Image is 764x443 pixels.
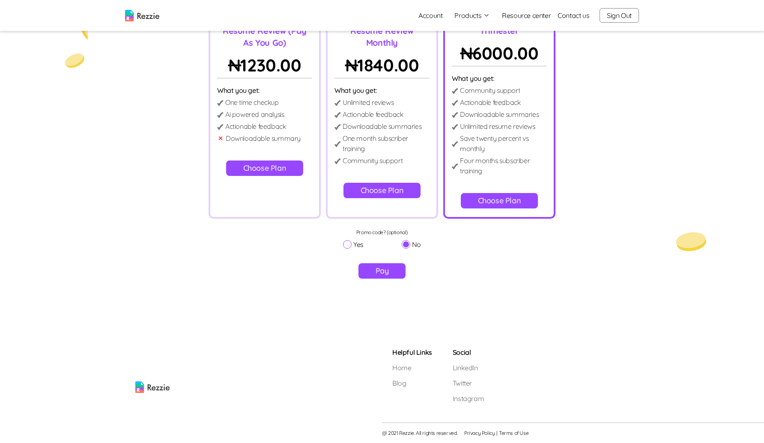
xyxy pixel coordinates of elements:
[334,52,430,78] p: ₦ 1840.00
[343,121,421,131] p: Downloadable summaries
[453,393,484,404] a: Instagram
[334,158,341,164] img: detail
[334,124,341,130] img: detail
[402,240,410,249] input: No
[454,10,490,21] button: Products
[392,347,432,357] h5: Helpful Links
[452,141,458,147] img: detail
[382,430,457,437] span: @ 2021 Rezzie. All rights reserved.
[334,100,341,106] img: detail
[464,430,495,437] a: Privacy Policy
[343,229,421,236] p: Promo code? (optional)
[460,97,520,107] p: Actionable feedback
[392,363,432,373] a: Home
[226,133,301,143] p: Downloadable summary
[225,109,284,119] p: Ai powered analysis
[460,109,539,119] p: Downloadable summaries
[343,155,403,166] p: Community support
[217,112,224,118] img: detail
[460,133,547,154] p: Save twenty percent vs monthly
[452,88,458,94] img: detail
[217,124,224,130] img: detail
[452,73,547,83] p: What you get:
[452,124,458,130] img: detail
[600,8,639,23] button: Sign Out
[343,183,421,198] button: Choose Plan
[334,141,341,147] img: detail
[452,40,547,66] p: ₦ 6000.00
[502,10,551,21] a: Resource center
[452,164,458,169] img: detail
[225,121,286,131] p: Actionable feedback
[343,240,352,249] input: Yes
[225,97,279,107] p: One time checkup
[460,155,547,176] p: Four months subscriber training
[496,430,497,437] span: |
[334,112,341,118] img: detail
[358,263,406,279] button: Pay
[135,347,170,393] img: rezzie logo
[499,430,528,437] a: Terms of Use
[392,378,432,388] a: Blog
[452,25,547,37] p: Trimester
[453,363,484,373] a: LinkedIn
[453,347,484,357] h5: Social
[217,52,312,78] p: ₦ 1230.00
[343,133,430,154] p: One month subscriber training
[217,85,312,95] p: What you get:
[460,121,535,131] p: Unlimited resume reviews
[402,239,421,250] label: No
[453,378,484,388] a: Twitter
[334,85,430,95] p: What you get:
[343,97,394,107] p: Unlimited reviews
[460,85,520,95] p: Community support
[217,100,224,106] img: detail
[226,161,304,176] button: Choose Plan
[461,193,538,208] button: Choose Plan
[217,25,312,49] p: Resume Review (Pay As You Go)
[452,112,458,118] img: detail
[412,7,449,24] a: Account
[452,100,458,106] img: detail
[334,25,430,49] p: Resume Review Monthly
[343,109,403,119] p: Actionable feedback
[558,10,589,21] a: Contact us
[125,10,159,21] img: logo
[343,239,364,250] label: Yes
